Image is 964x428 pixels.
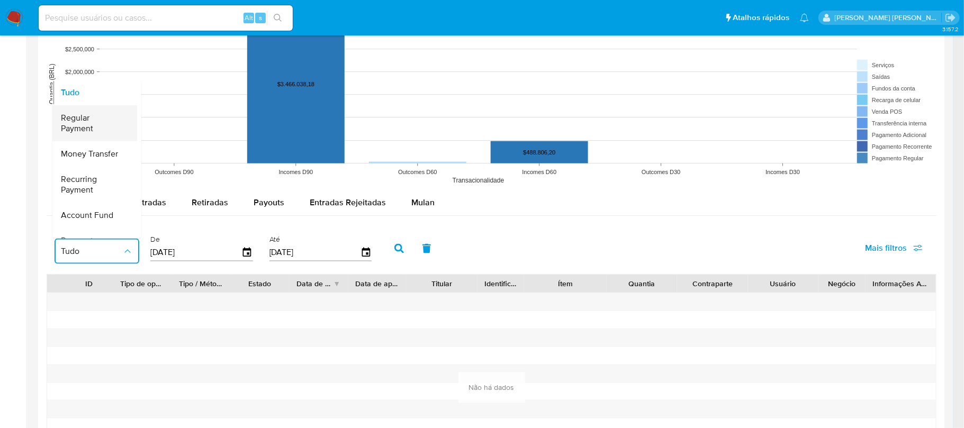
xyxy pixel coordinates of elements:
input: Pesquise usuários ou casos... [39,11,293,25]
span: Atalhos rápidos [733,12,789,23]
span: Alt [245,13,253,23]
a: Sair [945,12,956,23]
p: sergina.neta@mercadolivre.com [835,13,942,23]
a: Notificações [800,13,809,22]
button: search-icon [267,11,289,25]
span: s [259,13,262,23]
span: 3.157.2 [942,25,959,33]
